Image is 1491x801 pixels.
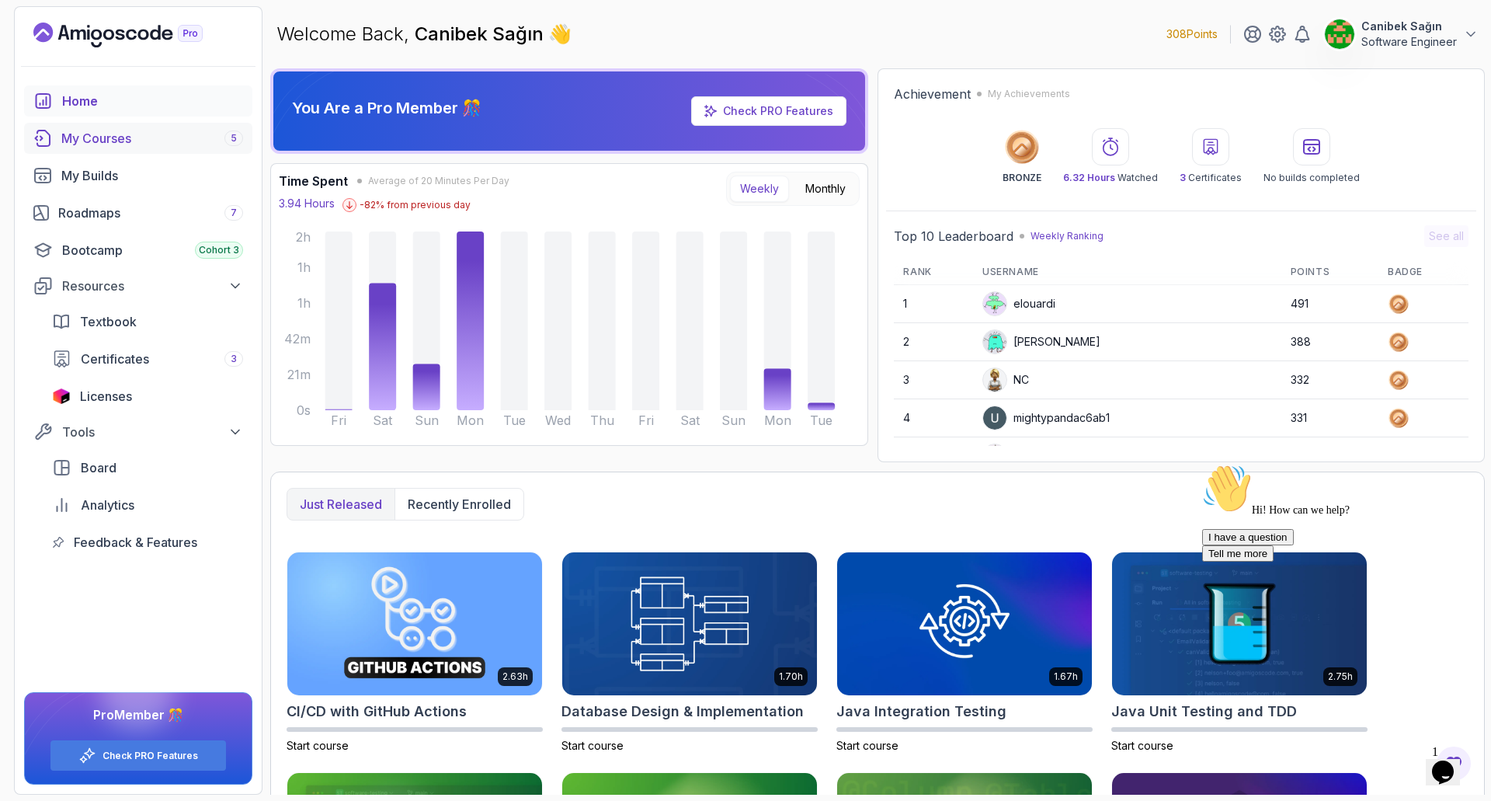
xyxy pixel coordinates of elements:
[691,96,846,126] a: Check PRO Features
[279,172,348,190] h3: Time Spent
[62,241,243,259] div: Bootcamp
[894,285,973,323] td: 1
[680,413,700,428] tspan: Sat
[836,739,898,752] span: Start course
[590,413,614,428] tspan: Thu
[6,6,286,104] div: 👋Hi! How can we help?I have a questionTell me more
[894,259,973,285] th: Rank
[43,381,252,412] a: licenses
[24,85,252,117] a: home
[1063,172,1115,183] span: 6.32 Hours
[80,312,137,331] span: Textbook
[1180,172,1242,184] p: Certificates
[58,204,243,222] div: Roadmaps
[62,277,243,295] div: Resources
[103,750,198,762] a: Check PRO Features
[6,71,98,88] button: I have a question
[331,413,346,428] tspan: Fri
[231,207,237,219] span: 7
[292,97,481,119] p: You Are a Pro Member 🎊
[360,199,471,211] p: -82 % from previous day
[982,406,1110,430] div: mightypandac6ab1
[894,85,971,103] h2: Achievement
[43,452,252,483] a: board
[1111,552,1368,754] a: Java Unit Testing and TDD card2.75hJava Unit Testing and TDDStart course
[982,367,1029,392] div: NC
[415,23,548,45] span: Canibek Sağın
[1111,701,1297,723] h2: Java Unit Testing and TDD
[6,88,78,104] button: Tell me more
[548,22,572,47] span: 👋
[6,47,154,58] span: Hi! How can we help?
[297,259,311,275] tspan: 1h
[373,413,393,428] tspan: Sat
[894,361,973,399] td: 3
[837,552,1092,695] img: Java Integration Testing card
[81,350,149,368] span: Certificates
[982,329,1100,354] div: [PERSON_NAME]
[1196,458,1475,731] iframe: chat widget
[74,533,197,552] span: Feedback & Features
[52,388,71,404] img: jetbrains icon
[81,496,134,514] span: Analytics
[61,129,243,148] div: My Courses
[1063,172,1158,184] p: Watched
[1361,34,1457,50] p: Software Engineer
[43,306,252,337] a: textbook
[1426,739,1475,785] iframe: chat widget
[983,368,1006,392] img: user profile image
[1281,437,1378,475] td: 326
[1111,739,1173,752] span: Start course
[284,331,311,347] tspan: 42m
[836,701,1006,723] h2: Java Integration Testing
[368,175,509,187] span: Average of 20 Minutes Per Day
[300,495,382,514] p: Just released
[279,196,335,211] p: 3.94 Hours
[408,495,511,514] p: Recently enrolled
[795,176,856,202] button: Monthly
[394,489,523,520] button: Recently enrolled
[1281,361,1378,399] td: 332
[1424,225,1468,247] button: See all
[779,670,803,683] p: 1.70h
[81,458,116,477] span: Board
[1281,259,1378,285] th: Points
[1324,19,1479,50] button: user profile imageCanibek SağınSoftware Engineer
[287,552,542,695] img: CI/CD with GitHub Actions card
[33,23,238,47] a: Landing page
[61,166,243,185] div: My Builds
[894,437,973,475] td: 5
[287,489,394,520] button: Just released
[1180,172,1186,183] span: 3
[24,272,252,300] button: Resources
[415,413,439,428] tspan: Sun
[982,291,1055,316] div: elouardi
[1003,172,1041,184] p: BRONZE
[1112,552,1367,695] img: Java Unit Testing and TDD card
[1030,230,1103,242] p: Weekly Ranking
[43,343,252,374] a: certificates
[80,387,132,406] span: Licenses
[6,6,56,56] img: :wave:
[24,123,252,154] a: courses
[561,552,818,754] a: Database Design & Implementation card1.70hDatabase Design & ImplementationStart course
[297,402,311,418] tspan: 0s
[983,330,1006,353] img: default monster avatar
[1281,323,1378,361] td: 388
[561,701,804,723] h2: Database Design & Implementation
[730,176,789,202] button: Weekly
[973,259,1281,285] th: Username
[721,413,745,428] tspan: Sun
[1263,172,1360,184] p: No builds completed
[287,701,467,723] h2: CI/CD with GitHub Actions
[561,739,624,752] span: Start course
[983,406,1006,430] img: user profile image
[62,92,243,110] div: Home
[503,413,526,428] tspan: Tue
[276,22,572,47] p: Welcome Back,
[1281,399,1378,437] td: 331
[723,104,833,117] a: Check PRO Features
[297,295,311,311] tspan: 1h
[983,292,1006,315] img: default monster avatar
[50,740,227,771] button: Check PRO Features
